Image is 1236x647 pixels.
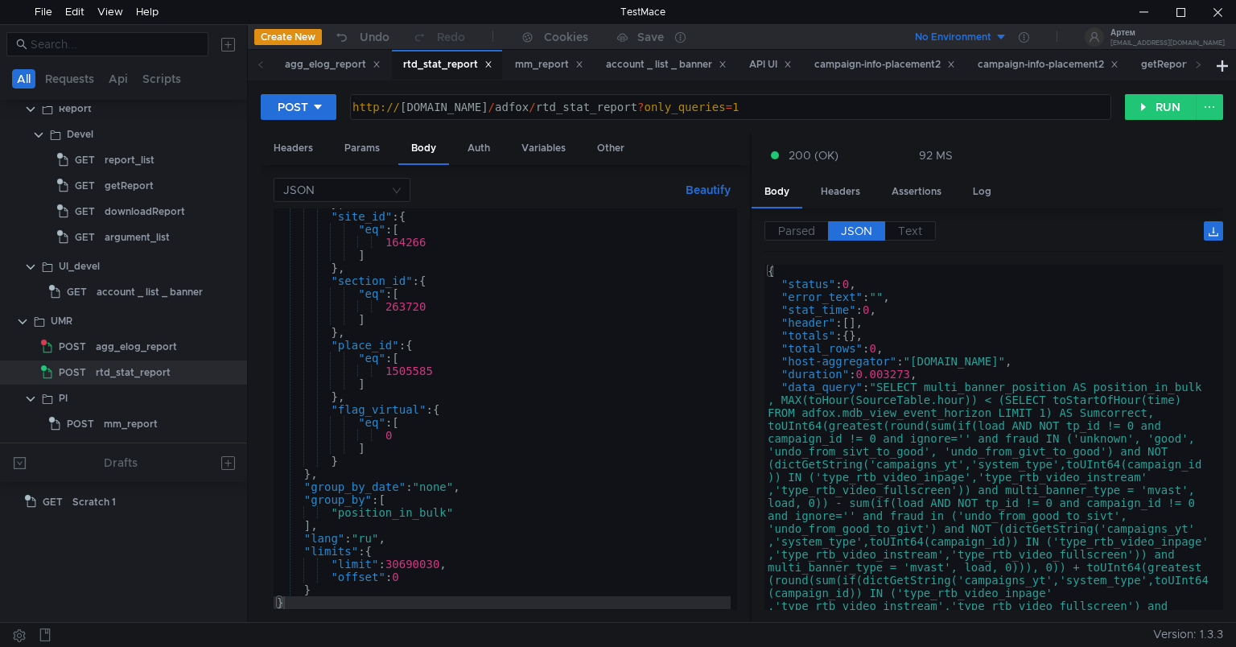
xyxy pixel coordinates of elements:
[97,280,203,304] div: account _ list _ banner
[67,122,93,146] div: Devel
[960,177,1004,207] div: Log
[59,97,92,121] div: Report
[915,30,991,45] div: No Environment
[332,134,393,163] div: Params
[261,94,336,120] button: POST
[437,27,465,47] div: Redo
[322,25,401,49] button: Undo
[637,31,664,43] div: Save
[606,56,727,73] div: account _ list _ banner
[59,361,86,385] span: POST
[75,225,95,249] span: GET
[12,69,35,89] button: All
[544,27,588,47] div: Cookies
[278,98,308,116] div: POST
[105,174,154,198] div: getReport
[138,69,186,89] button: Scripts
[1125,94,1197,120] button: RUN
[401,25,476,49] button: Redo
[254,29,322,45] button: Create New
[808,177,873,207] div: Headers
[59,335,86,359] span: POST
[1153,623,1223,646] span: Version: 1.3.3
[515,56,583,73] div: mm_report
[75,148,95,172] span: GET
[72,490,116,514] div: Scratch 1
[59,254,100,278] div: UI_devel
[96,335,177,359] div: agg_elog_report
[679,180,737,200] button: Beautify
[1110,29,1225,37] div: Артем
[978,56,1119,73] div: campaign-info-placement2
[898,224,922,238] span: Text
[104,453,138,472] div: Drafts
[43,490,63,514] span: GET
[51,309,72,333] div: UMR
[749,56,792,73] div: API UI
[75,200,95,224] span: GET
[104,412,158,436] div: mm_report
[104,69,133,89] button: Api
[31,35,199,53] input: Search...
[789,146,838,164] span: 200 (OK)
[509,134,579,163] div: Variables
[67,412,94,436] span: POST
[67,280,87,304] span: GET
[778,224,815,238] span: Parsed
[584,134,637,163] div: Other
[1141,56,1205,73] div: getReport
[105,225,170,249] div: argument_list
[398,134,449,165] div: Body
[814,56,955,73] div: campaign-info-placement2
[752,177,802,208] div: Body
[40,69,99,89] button: Requests
[285,56,381,73] div: agg_elog_report
[879,177,954,207] div: Assertions
[896,24,1007,50] button: No Environment
[75,174,95,198] span: GET
[841,224,872,238] span: JSON
[455,134,503,163] div: Auth
[261,134,326,163] div: Headers
[96,361,171,385] div: rtd_stat_report
[1110,40,1225,46] div: [EMAIL_ADDRESS][DOMAIN_NAME]
[919,148,953,163] div: 92 MS
[360,27,389,47] div: Undo
[59,386,68,410] div: PI
[105,200,185,224] div: downloadReport
[403,56,492,73] div: rtd_stat_report
[105,148,154,172] div: report_list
